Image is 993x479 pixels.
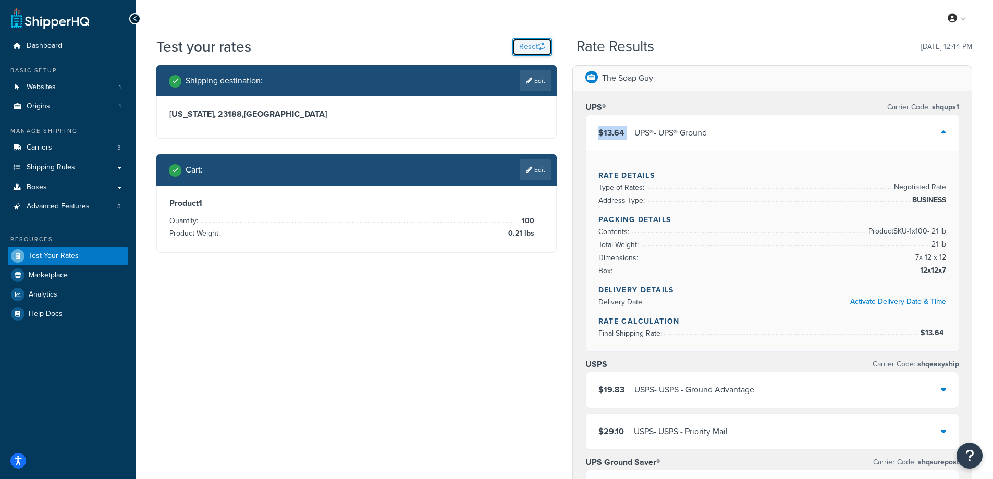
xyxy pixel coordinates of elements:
a: Dashboard [8,36,128,56]
a: Analytics [8,285,128,304]
div: USPS - USPS - Ground Advantage [634,383,754,397]
div: Basic Setup [8,66,128,75]
h3: Product 1 [169,198,544,208]
p: Carrier Code: [873,357,959,372]
span: Product SKU-1 x 100 - 21 lb [866,225,946,238]
span: Origins [27,102,50,111]
span: Boxes [27,183,47,192]
a: Carriers3 [8,138,128,157]
button: Open Resource Center [957,443,983,469]
a: Origins1 [8,97,128,116]
span: Dashboard [27,42,62,51]
a: Test Your Rates [8,247,128,265]
span: shqsurepost [916,457,959,468]
span: Negotiated Rate [891,181,946,193]
p: Carrier Code: [873,455,959,470]
a: Edit [520,159,551,180]
span: 100 [519,215,534,227]
li: Advanced Features [8,197,128,216]
span: shqeasyship [915,359,959,370]
li: Websites [8,78,128,97]
span: Help Docs [29,310,63,318]
h3: UPS® [585,102,606,113]
li: Carriers [8,138,128,157]
span: Address Type: [598,195,647,206]
h3: UPS Ground Saver® [585,457,660,468]
a: Help Docs [8,304,128,323]
div: Resources [8,235,128,244]
h1: Test your rates [156,36,251,57]
span: $29.10 [598,425,624,437]
span: 3 [117,143,121,152]
h4: Rate Details [598,170,947,181]
span: 12x12x7 [917,264,946,277]
h3: [US_STATE], 23188 , [GEOGRAPHIC_DATA] [169,109,544,119]
span: shqups1 [930,102,959,113]
span: Dimensions: [598,252,641,263]
span: 1 [119,102,121,111]
span: 0.21 lbs [506,227,534,240]
h2: Rate Results [577,39,654,55]
div: UPS® - UPS® Ground [634,126,707,140]
div: Manage Shipping [8,127,128,136]
h2: Shipping destination : [186,76,263,85]
span: Marketplace [29,271,68,280]
span: Contents: [598,226,632,237]
h4: Rate Calculation [598,316,947,327]
h4: Delivery Details [598,285,947,296]
h2: Cart : [186,165,203,175]
span: Analytics [29,290,57,299]
p: The Soap Guy [602,71,653,85]
a: Activate Delivery Date & Time [850,296,946,307]
a: Shipping Rules [8,158,128,177]
span: 7 x 12 x 12 [913,251,946,264]
a: Websites1 [8,78,128,97]
span: $19.83 [598,384,624,396]
p: [DATE] 12:44 PM [921,40,972,54]
a: Boxes [8,178,128,197]
h3: USPS [585,359,607,370]
span: Type of Rates: [598,182,647,193]
a: Edit [520,70,551,91]
span: 1 [119,83,121,92]
span: Total Weight: [598,239,641,250]
span: BUSINESS [910,194,946,206]
h4: Packing Details [598,214,947,225]
span: Test Your Rates [29,252,79,261]
span: 3 [117,202,121,211]
button: Reset [512,38,552,56]
li: Origins [8,97,128,116]
a: Advanced Features3 [8,197,128,216]
span: Final Shipping Rate: [598,328,665,339]
p: Carrier Code: [887,100,959,115]
span: Box: [598,265,615,276]
span: Shipping Rules [27,163,75,172]
span: 21 lb [929,238,946,251]
span: Websites [27,83,56,92]
span: Delivery Date: [598,297,646,308]
span: $13.64 [921,327,946,338]
div: USPS - USPS - Priority Mail [634,424,728,439]
a: Marketplace [8,266,128,285]
span: $13.64 [598,127,624,139]
span: Advanced Features [27,202,90,211]
span: Quantity: [169,215,201,226]
span: Product Weight: [169,228,223,239]
span: Carriers [27,143,52,152]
